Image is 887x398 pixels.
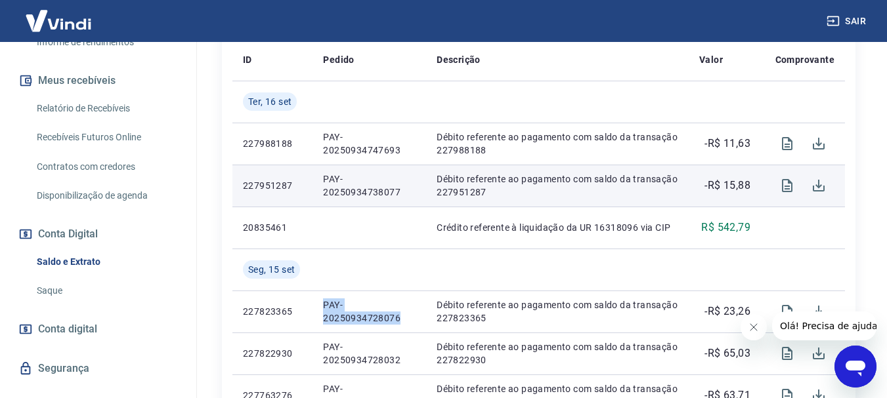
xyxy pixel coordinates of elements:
[16,220,181,249] button: Conta Digital
[803,296,834,327] span: Download
[437,172,678,199] p: Débito referente ao pagamento com saldo da transação 227951287
[32,277,181,304] a: Saque
[243,221,302,234] p: 20835461
[704,304,750,319] p: -R$ 23,26
[32,249,181,275] a: Saldo e Extrato
[437,221,678,234] p: Crédito referente à liquidação da UR 16318096 via CIP
[834,346,876,388] iframe: Botão para abrir a janela de mensagens
[704,136,750,151] p: -R$ 11,63
[775,53,834,66] p: Comprovante
[701,220,750,235] p: R$ 542,79
[437,130,678,157] p: Débito referente ao pagamento com saldo da transação 227988188
[32,182,181,209] a: Disponibilização de agenda
[243,53,252,66] p: ID
[803,338,834,369] span: Download
[8,9,110,20] span: Olá! Precisa de ajuda?
[323,340,416,367] p: PAY-20250934728032
[38,320,97,338] span: Conta digital
[323,298,416,325] p: PAY-20250934728076
[32,29,181,56] a: Informe de rendimentos
[32,95,181,122] a: Relatório de Recebíveis
[699,53,723,66] p: Valor
[771,296,803,327] span: Visualizar
[741,314,767,340] iframe: Fechar mensagem
[772,311,876,340] iframe: Mensagem da empresa
[248,263,295,276] span: Seg, 15 set
[248,95,292,108] span: Ter, 16 set
[32,124,181,151] a: Recebíveis Futuros Online
[243,137,302,150] p: 227988188
[704,346,750,361] p: -R$ 65,03
[16,315,181,344] a: Conta digital
[803,170,834,201] span: Download
[323,172,416,199] p: PAY-20250934738077
[437,298,678,325] p: Débito referente ao pagamento com saldo da transação 227823365
[323,130,416,157] p: PAY-20250934747693
[771,128,803,159] span: Visualizar
[803,128,834,159] span: Download
[771,338,803,369] span: Visualizar
[243,305,302,318] p: 227823365
[32,153,181,180] a: Contratos com credores
[824,9,871,33] button: Sair
[437,340,678,367] p: Débito referente ao pagamento com saldo da transação 227822930
[771,170,803,201] span: Visualizar
[437,53,481,66] p: Descrição
[704,178,750,193] p: -R$ 15,88
[16,1,101,41] img: Vindi
[16,66,181,95] button: Meus recebíveis
[243,179,302,192] p: 227951287
[243,347,302,360] p: 227822930
[323,53,354,66] p: Pedido
[16,354,181,383] a: Segurança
